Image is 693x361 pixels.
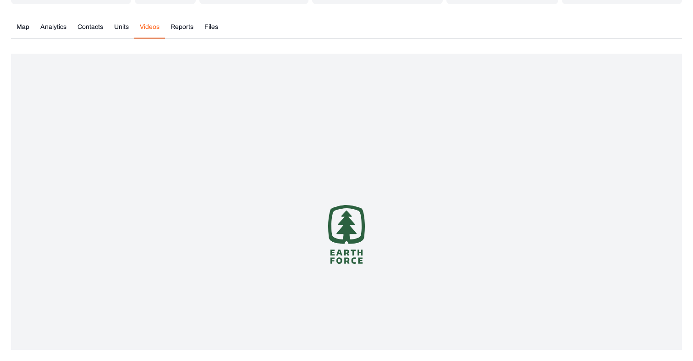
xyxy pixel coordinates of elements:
button: Contacts [72,22,109,39]
button: Map [11,22,35,39]
button: Videos [134,22,165,39]
button: Files [199,22,224,39]
button: Units [109,22,134,39]
button: Analytics [35,22,72,39]
button: Reports [165,22,199,39]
